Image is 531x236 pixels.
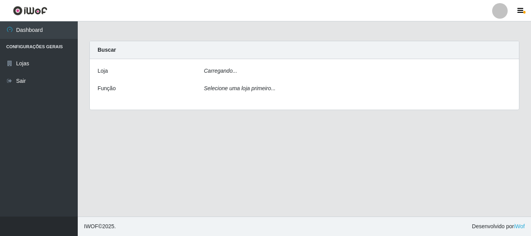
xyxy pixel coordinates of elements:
[204,68,238,74] i: Carregando...
[84,222,116,231] span: © 2025 .
[98,67,108,75] label: Loja
[472,222,525,231] span: Desenvolvido por
[98,84,116,93] label: Função
[84,223,98,229] span: IWOF
[13,6,47,16] img: CoreUI Logo
[98,47,116,53] strong: Buscar
[514,223,525,229] a: iWof
[204,85,276,91] i: Selecione uma loja primeiro...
